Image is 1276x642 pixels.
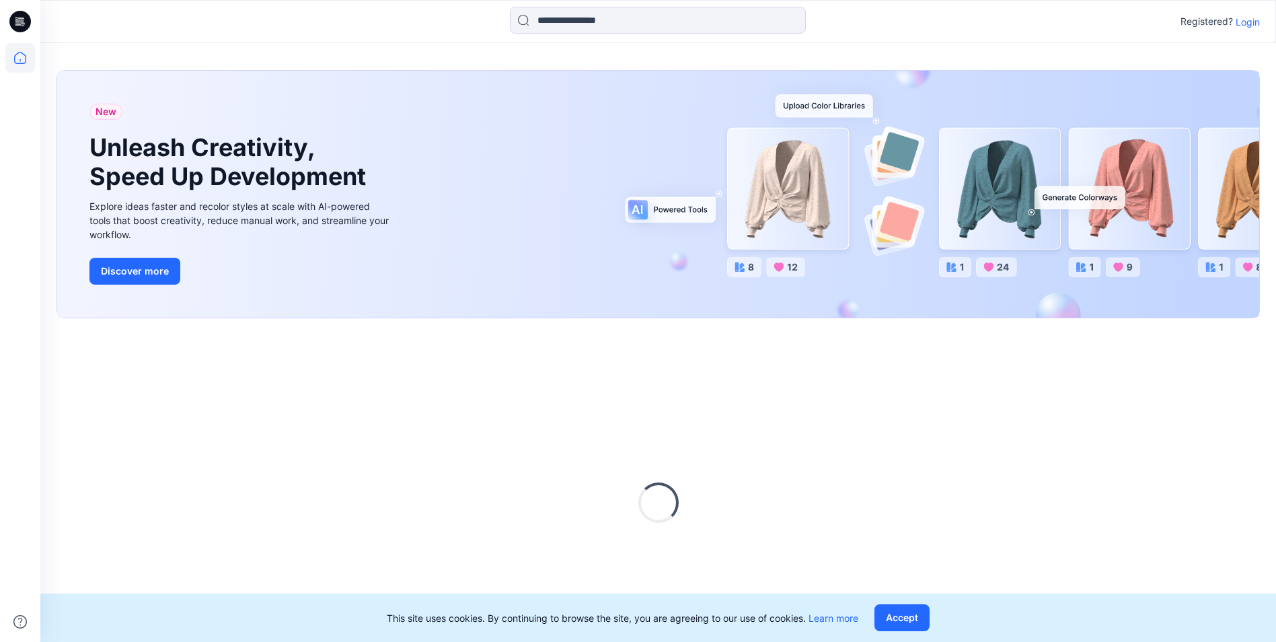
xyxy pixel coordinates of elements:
a: Discover more [89,258,392,285]
button: Discover more [89,258,180,285]
h1: Unleash Creativity, Speed Up Development [89,133,372,191]
div: Explore ideas faster and recolor styles at scale with AI-powered tools that boost creativity, red... [89,199,392,242]
p: This site uses cookies. By continuing to browse the site, you are agreeing to our use of cookies. [387,611,858,625]
span: New [96,104,116,120]
button: Accept [874,604,930,631]
p: Login [1236,15,1260,29]
a: Learn more [809,612,858,624]
p: Registered? [1180,13,1233,30]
